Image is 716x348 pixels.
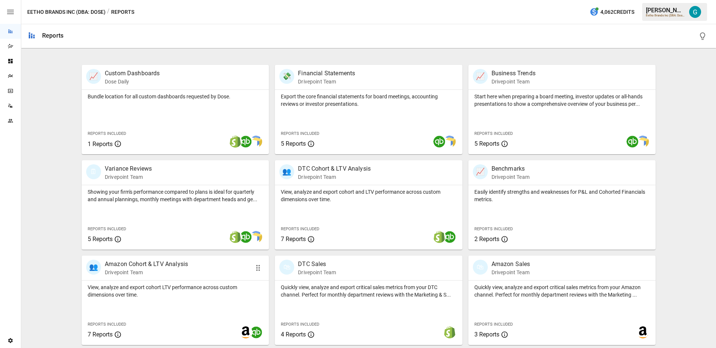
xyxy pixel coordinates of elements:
[105,173,152,181] p: Drivepoint Team
[88,235,113,243] span: 5 Reports
[281,331,306,338] span: 4 Reports
[646,14,685,17] div: Eetho Brands Inc (DBA: Dose)
[240,231,252,243] img: quickbooks
[279,164,294,179] div: 👥
[474,188,650,203] p: Easily identify strengths and weaknesses for P&L and Cohorted Financials metrics.
[281,227,319,231] span: Reports Included
[105,78,160,85] p: Dose Daily
[600,7,634,17] span: 4,062 Credits
[433,231,445,243] img: shopify
[250,326,262,338] img: quickbooks
[433,136,445,148] img: quickbooks
[88,188,263,203] p: Showing your firm's performance compared to plans is ideal for quarterly and annual plannings, mo...
[105,269,188,276] p: Drivepoint Team
[281,188,456,203] p: View, analyze and export cohort and LTV performance across custom dimensions over time.
[298,164,371,173] p: DTC Cohort & LTV Analysis
[474,227,513,231] span: Reports Included
[281,322,319,327] span: Reports Included
[281,131,319,136] span: Reports Included
[42,32,63,39] div: Reports
[105,164,152,173] p: Variance Reviews
[105,260,188,269] p: Amazon Cohort & LTV Analysis
[107,7,110,17] div: /
[626,136,638,148] img: quickbooks
[88,322,126,327] span: Reports Included
[88,331,113,338] span: 7 Reports
[474,331,499,338] span: 3 Reports
[298,173,371,181] p: Drivepoint Team
[492,78,536,85] p: Drivepoint Team
[298,269,336,276] p: Drivepoint Team
[88,131,126,136] span: Reports Included
[281,93,456,108] p: Export the core financial statements for board meetings, accounting reviews or investor presentat...
[637,326,649,338] img: amazon
[492,173,530,181] p: Drivepoint Team
[298,260,336,269] p: DTC Sales
[281,284,456,298] p: Quickly view, analyze and export critical sales metrics from your DTC channel. Perfect for monthl...
[474,235,499,243] span: 2 Reports
[492,164,530,173] p: Benchmarks
[88,227,126,231] span: Reports Included
[444,136,456,148] img: smart model
[474,140,499,147] span: 5 Reports
[279,69,294,84] div: 💸
[281,235,306,243] span: 7 Reports
[473,69,488,84] div: 📈
[105,69,160,78] p: Custom Dashboards
[250,231,262,243] img: smart model
[86,164,101,179] div: 🗓
[88,93,263,100] p: Bundle location for all custom dashboards requested by Dose.
[240,326,252,338] img: amazon
[298,69,355,78] p: Financial Statements
[473,164,488,179] div: 📈
[474,322,513,327] span: Reports Included
[281,140,306,147] span: 5 Reports
[27,7,106,17] button: Eetho Brands Inc (DBA: Dose)
[86,69,101,84] div: 📈
[229,136,241,148] img: shopify
[250,136,262,148] img: smart model
[587,5,637,19] button: 4,062Credits
[240,136,252,148] img: quickbooks
[473,260,488,275] div: 🛍
[298,78,355,85] p: Drivepoint Team
[492,269,530,276] p: Drivepoint Team
[444,231,456,243] img: quickbooks
[474,131,513,136] span: Reports Included
[637,136,649,148] img: smart model
[474,284,650,298] p: Quickly view, analyze and export critical sales metrics from your Amazon channel. Perfect for mon...
[689,6,701,18] img: Gavin Acres
[492,260,530,269] p: Amazon Sales
[685,1,706,22] button: Gavin Acres
[444,326,456,338] img: shopify
[646,7,685,14] div: [PERSON_NAME]
[88,140,113,148] span: 1 Reports
[229,231,241,243] img: shopify
[86,260,101,275] div: 👥
[474,93,650,108] p: Start here when preparing a board meeting, investor updates or all-hands presentations to show a ...
[88,284,263,298] p: View, analyze and export cohort LTV performance across custom dimensions over time.
[279,260,294,275] div: 🛍
[492,69,536,78] p: Business Trends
